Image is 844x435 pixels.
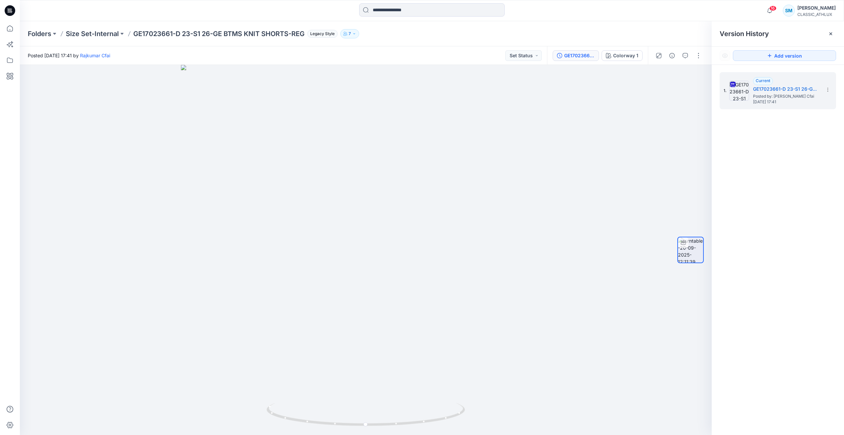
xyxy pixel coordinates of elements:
[724,88,727,94] span: 1.
[753,100,819,104] span: [DATE] 17:41
[28,52,110,59] span: Posted [DATE] 17:41 by
[340,29,359,38] button: 7
[756,78,770,83] span: Current
[729,81,749,101] img: GE17023661-D 23-S1 26-GE BTMS KNIT SHORTS-REG
[753,85,819,93] h5: GE17023661-D 23-S1 26-GE BTMS KNIT SHORTS-REG
[305,29,338,38] button: Legacy Style
[733,50,836,61] button: Add version
[613,52,638,59] div: Colorway 1
[828,31,833,36] button: Close
[797,4,836,12] div: [PERSON_NAME]
[553,50,599,61] button: GE17023661-D 23-S1 26-GE BTMS KNIT SHORTS-REG
[349,30,351,37] p: 7
[80,53,110,58] a: Rajkumar Cfai
[753,93,819,100] span: Posted by: Rajkumar Cfai
[307,30,338,38] span: Legacy Style
[66,29,119,38] a: Size Set-Internal
[783,5,795,17] div: SM
[797,12,836,17] div: CLASSIC_ATHLUX
[678,237,703,263] img: turntable-20-09-2025-12:11:39
[602,50,643,61] button: Colorway 1
[720,50,730,61] button: Show Hidden Versions
[667,50,677,61] button: Details
[769,6,777,11] span: 16
[564,52,595,59] div: GE17023661-D 23-S1 26-GE BTMS KNIT SHORTS-REG
[133,29,305,38] p: GE17023661-D 23-S1 26-GE BTMS KNIT SHORTS-REG
[28,29,51,38] a: Folders
[720,30,769,38] span: Version History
